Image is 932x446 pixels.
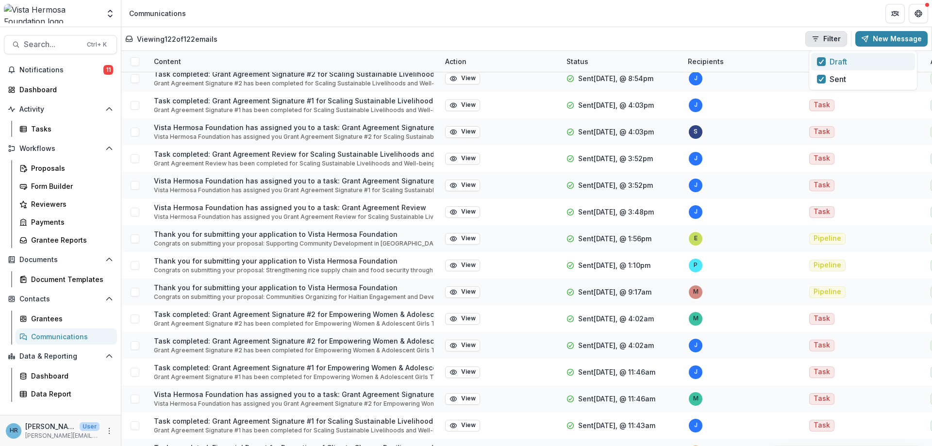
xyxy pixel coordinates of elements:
[129,8,186,18] div: Communications
[814,234,841,243] span: Pipeline
[154,309,433,319] p: Task completed: Grant Agreement Signature #2 for Empowering Women & Adolescent Girls Through Asan...
[31,235,109,245] div: Grantee Reports
[693,396,699,402] div: manoj@thedesaifoundation.org
[694,102,698,108] div: josepha@vhfoundation.org
[4,4,100,23] img: Vista Hermosa Foundation logo
[445,366,480,378] button: View
[19,84,109,95] div: Dashboard
[154,239,433,248] p: Congrats on submitting your proposal: Supporting Community Development in [GEOGRAPHIC_DATA] for B...
[10,428,18,434] div: Hannah Roosendaal
[445,420,480,431] button: View
[445,206,480,218] button: View
[154,159,433,168] p: Grant Agreement Review has been completed for Scaling Sustainable Livelihoods and Well-being: Int...
[16,121,117,137] a: Tasks
[24,40,81,49] span: Search...
[103,4,117,23] button: Open entity switcher
[31,371,109,381] div: Dashboard
[154,202,433,213] p: Vista Hermosa Foundation has assigned you to a task: Grant Agreement Review
[154,319,433,328] p: Grant Agreement Signature #2 has been completed for Empowering Women & Adolescent Girls Through A...
[154,132,433,141] p: Vista Hermosa Foundation has assigned you Grant Agreement Signature #2 for Scaling Sustainable Li...
[445,153,480,165] button: View
[148,56,187,66] div: Content
[125,6,190,20] nav: breadcrumb
[578,233,651,244] p: Sent [DATE], @ 1:56pm
[16,196,117,212] a: Reviewers
[154,416,433,426] p: Task completed: Grant Agreement Signature #1 for Scaling Sustainable Livelihoods and Well-being: ...
[682,51,803,72] div: Recipients
[693,315,699,322] div: manoj@thedesaifoundation.org
[154,389,433,399] p: Vista Hermosa Foundation has assigned you to a task: Grant Agreement Signature #2
[855,31,928,47] button: New Message
[154,69,433,79] p: Task completed: Grant Agreement Signature #2 for Scaling Sustainable Livelihoods and Well-being: ...
[694,342,698,348] div: josepha@vhfoundation.org
[439,51,561,72] div: Action
[16,160,117,176] a: Proposals
[803,51,925,72] div: Trigger
[445,126,480,138] button: View
[694,75,698,82] div: josepha@vhfoundation.org
[814,261,841,269] span: Pipeline
[19,66,103,74] span: Notifications
[31,199,109,209] div: Reviewers
[154,96,433,106] p: Task completed: Grant Agreement Signature #1 for Scaling Sustainable Livelihoods and Well-being: ...
[154,176,433,186] p: Vista Hermosa Foundation has assigned you to a task: Grant Agreement Signature #1
[578,207,654,217] p: Sent [DATE], @ 3:48pm
[693,289,699,295] div: madeleinea@cofhed.org
[814,368,830,376] span: Task
[445,73,480,84] button: View
[154,213,433,221] p: Vista Hermosa Foundation has assigned you Grant Agreement Review for Scaling Sustainable Liveliho...
[31,181,109,191] div: Form Builder
[16,311,117,327] a: Grantees
[4,348,117,364] button: Open Data & Reporting
[814,314,830,323] span: Task
[4,291,117,307] button: Open Contacts
[148,51,439,72] div: Content
[154,282,433,293] p: Thank you for submitting your application to Vista Hermosa Foundation
[4,101,117,117] button: Open Activity
[814,421,830,429] span: Task
[814,101,830,109] span: Task
[682,56,730,66] div: Recipients
[814,181,830,189] span: Task
[154,266,433,275] p: Congrats on submitting your proposal: Strengthening rice supply chain and food security through a...
[578,394,655,404] p: Sent [DATE], @ 11:46am
[25,421,76,431] p: [PERSON_NAME]
[4,82,117,98] a: Dashboard
[16,329,117,345] a: Communications
[578,180,653,190] p: Sent [DATE], @ 3:52pm
[578,73,653,83] p: Sent [DATE], @ 8:54pm
[445,180,480,191] button: View
[154,346,433,355] p: Grant Agreement Signature #2 has been completed for Empowering Women & Adolescent Girls Through A...
[31,314,109,324] div: Grantees
[19,352,101,361] span: Data & Reporting
[4,141,117,156] button: Open Workflows
[103,65,113,75] span: 11
[885,4,905,23] button: Partners
[694,129,698,135] div: sjkerketta@mlinda.org
[154,106,433,115] p: Grant Agreement Signature #1 has been completed for Scaling Sustainable Livelihoods and Well-bein...
[814,154,830,163] span: Task
[445,99,480,111] button: View
[578,260,650,270] p: Sent [DATE], @ 1:10pm
[814,128,830,136] span: Task
[445,340,480,351] button: View
[154,426,433,435] p: Grant Agreement Signature #1 has been completed for Scaling Sustainable Livelihoods and Well-bein...
[445,393,480,405] button: View
[694,209,698,215] div: josepha@vhfoundation.org
[16,232,117,248] a: Grantee Reports
[4,35,117,54] button: Search...
[803,56,839,66] div: Trigger
[561,56,594,66] div: Status
[578,100,654,110] p: Sent [DATE], @ 4:03pm
[694,369,698,375] div: josepha@vhfoundation.org
[80,422,100,431] p: User
[19,105,101,114] span: Activity
[439,56,472,66] div: Action
[154,363,433,373] p: Task completed: Grant Agreement Signature #1 for Empowering Women & Adolescent Girls Through Asan...
[19,295,101,303] span: Contacts
[154,373,433,381] p: Grant Agreement Signature #1 has been completed for Empowering Women & Adolescent Girls Through A...
[25,431,100,440] p: [PERSON_NAME][EMAIL_ADDRESS][DOMAIN_NAME]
